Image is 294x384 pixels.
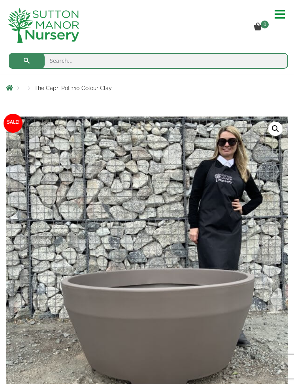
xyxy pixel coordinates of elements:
nav: Breadcrumbs [6,84,288,93]
span: 0 [261,21,269,28]
a: 0 [254,24,271,32]
a: View full-screen image gallery [268,122,283,136]
span: Sale! [4,114,23,133]
img: newlogo.png [8,8,79,43]
input: Search... [9,53,288,69]
span: The Capri Pot 110 Colour Clay [34,85,112,91]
